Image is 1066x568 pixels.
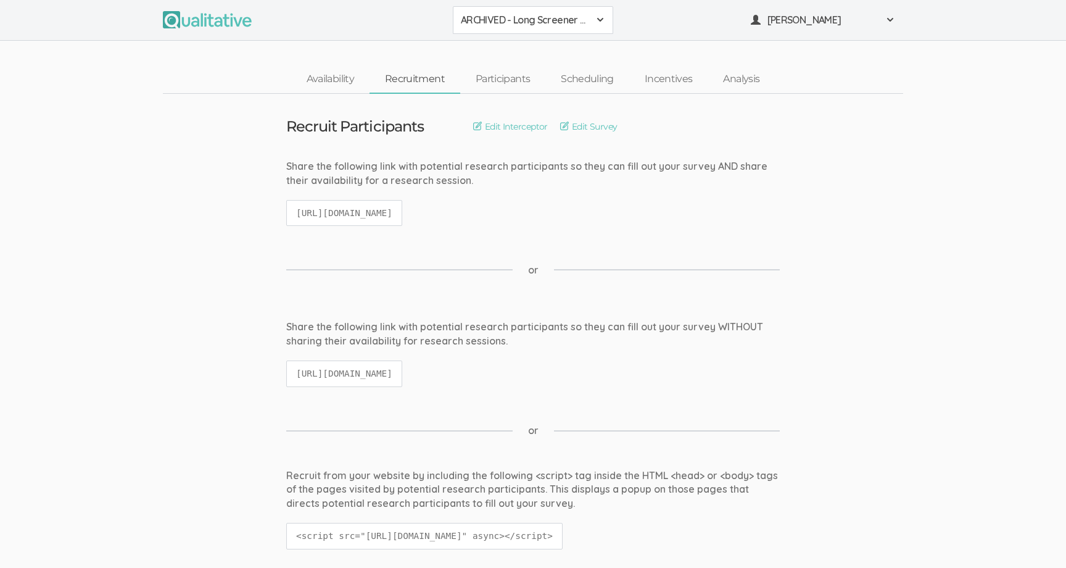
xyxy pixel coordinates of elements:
[163,11,252,28] img: Qualitative
[1004,509,1066,568] iframe: Chat Widget
[453,6,613,34] button: ARCHIVED - Long Screener - PXQG 1pm Hua (Individual)
[291,66,370,93] a: Availability
[545,66,629,93] a: Scheduling
[286,159,780,188] div: Share the following link with potential research participants so they can fill out your survey AN...
[286,320,780,348] div: Share the following link with potential research participants so they can fill out your survey WI...
[286,361,402,387] code: [URL][DOMAIN_NAME]
[370,66,460,93] a: Recruitment
[473,120,548,133] a: Edit Interceptor
[560,120,618,133] a: Edit Survey
[743,6,903,34] button: [PERSON_NAME]
[629,66,708,93] a: Incentives
[708,66,775,93] a: Analysis
[460,66,545,93] a: Participants
[286,119,424,135] h3: Recruit Participants
[286,523,563,549] code: <script src="[URL][DOMAIN_NAME]" async></script>
[528,424,539,438] span: or
[286,200,402,227] code: [URL][DOMAIN_NAME]
[461,13,589,27] span: ARCHIVED - Long Screener - PXQG 1pm Hua (Individual)
[528,263,539,277] span: or
[767,13,878,27] span: [PERSON_NAME]
[286,469,780,511] div: Recruit from your website by including the following <script> tag inside the HTML <head> or <body...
